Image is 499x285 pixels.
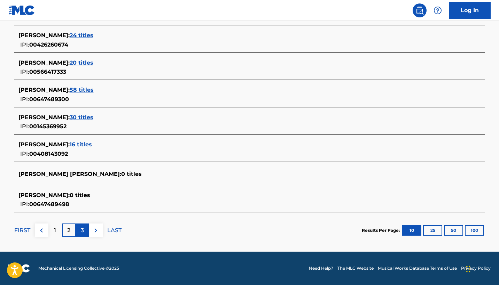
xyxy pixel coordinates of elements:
span: [PERSON_NAME] : [18,87,70,93]
img: logo [8,264,30,272]
span: [PERSON_NAME] : [18,141,70,148]
p: 3 [81,226,84,235]
img: help [434,6,442,15]
span: IPI: [20,150,29,157]
img: right [92,226,100,235]
button: 50 [444,225,463,236]
a: Need Help? [309,265,333,271]
span: 00426260674 [29,41,68,48]
span: [PERSON_NAME] : [18,32,70,39]
span: IPI: [20,96,29,103]
span: 30 titles [70,114,93,121]
span: [PERSON_NAME] : [18,114,70,121]
div: Help [431,3,445,17]
span: 20 titles [70,59,93,66]
span: 24 titles [70,32,93,39]
span: IPI: [20,41,29,48]
button: 25 [423,225,442,236]
a: The MLC Website [337,265,374,271]
button: 10 [402,225,421,236]
img: left [37,226,46,235]
p: LAST [107,226,122,235]
p: 2 [67,226,70,235]
span: 58 titles [70,87,94,93]
span: 0 titles [121,171,142,177]
span: 00408143092 [29,150,68,157]
a: Privacy Policy [461,265,491,271]
span: IPI: [20,68,29,75]
p: 1 [54,226,56,235]
a: Public Search [413,3,427,17]
span: Mechanical Licensing Collective © 2025 [38,265,119,271]
span: 00566417333 [29,68,66,75]
span: 00647489498 [29,201,69,207]
button: 100 [465,225,484,236]
span: [PERSON_NAME] : [18,59,70,66]
a: Log In [449,2,491,19]
span: [PERSON_NAME] [PERSON_NAME] : [18,171,121,177]
p: FIRST [14,226,30,235]
div: Drag [466,259,470,279]
img: search [415,6,424,15]
iframe: Chat Widget [464,252,499,285]
a: Musical Works Database Terms of Use [378,265,457,271]
span: IPI: [20,123,29,130]
span: 00145369952 [29,123,67,130]
img: MLC Logo [8,5,35,15]
span: 00647489300 [29,96,69,103]
span: [PERSON_NAME] : [18,192,70,198]
span: 0 titles [70,192,90,198]
span: 16 titles [70,141,92,148]
span: IPI: [20,201,29,207]
p: Results Per Page: [362,227,401,234]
